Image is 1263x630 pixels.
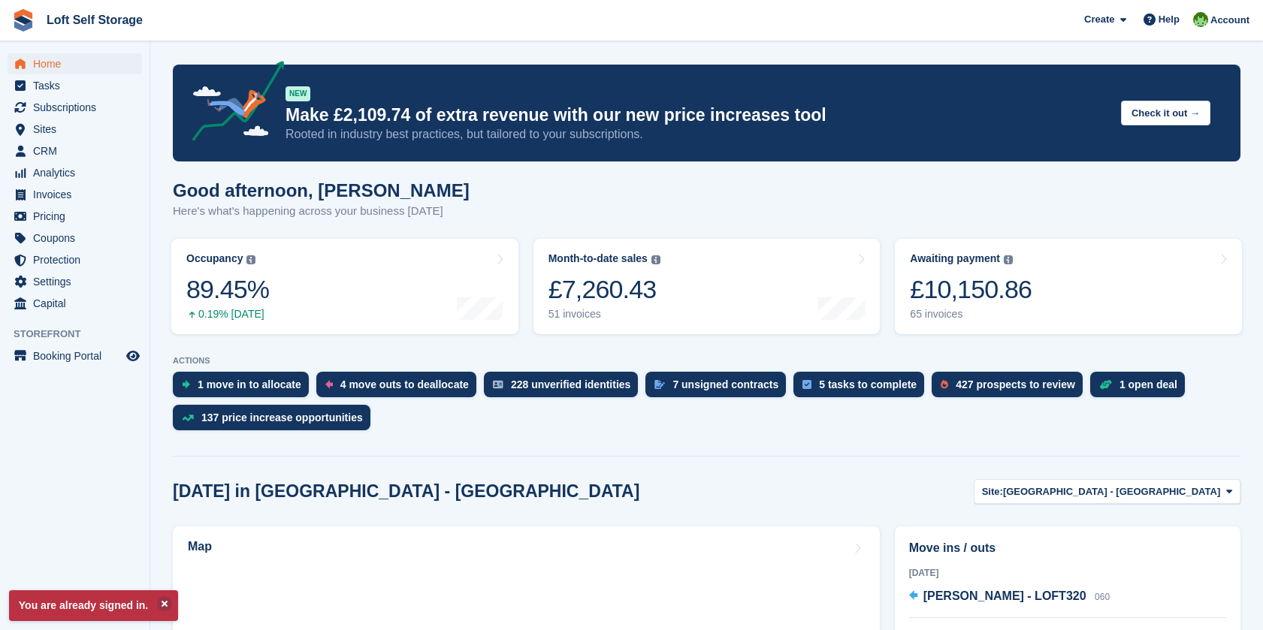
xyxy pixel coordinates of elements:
a: menu [8,140,142,161]
img: icon-info-grey-7440780725fd019a000dd9b08b2336e03edf1995a4989e88bcd33f0948082b44.svg [1004,255,1013,264]
img: icon-info-grey-7440780725fd019a000dd9b08b2336e03edf1995a4989e88bcd33f0948082b44.svg [246,255,255,264]
p: Rooted in industry best practices, but tailored to your subscriptions. [286,126,1109,143]
a: 1 move in to allocate [173,372,316,405]
p: Here's what's happening across your business [DATE] [173,203,470,220]
div: 89.45% [186,274,269,305]
img: task-75834270c22a3079a89374b754ae025e5fb1db73e45f91037f5363f120a921f8.svg [802,380,811,389]
a: menu [8,97,142,118]
a: menu [8,75,142,96]
div: Month-to-date sales [548,252,648,265]
a: Loft Self Storage [41,8,149,32]
div: 65 invoices [910,308,1032,321]
a: 1 open deal [1090,372,1192,405]
img: price_increase_opportunities-93ffe204e8149a01c8c9dc8f82e8f89637d9d84a8eef4429ea346261dce0b2c0.svg [182,414,194,421]
span: Booking Portal [33,345,123,366]
div: £10,150.86 [910,274,1032,305]
a: [PERSON_NAME] - LOFT320 060 [909,587,1110,607]
span: Create [1084,12,1114,27]
div: NEW [286,86,310,101]
p: Make £2,109.74 of extra revenue with our new price increases tool [286,104,1109,126]
button: Check it out → [1121,101,1210,125]
a: menu [8,293,142,314]
a: 7 unsigned contracts [645,372,793,405]
a: Preview store [124,347,142,365]
div: 1 move in to allocate [198,378,301,390]
a: menu [8,345,142,366]
img: verify_identity-adf6edd0f0f0b5bbfe63781bf79b02c33cf7c696d77639b501bdc392416b5a36.svg [493,380,503,389]
a: menu [8,119,142,140]
span: Help [1159,12,1180,27]
img: James Johnson [1193,12,1208,27]
span: Settings [33,271,123,292]
div: 228 unverified identities [511,378,631,390]
span: Coupons [33,228,123,249]
a: menu [8,162,142,183]
div: [DATE] [909,566,1226,580]
div: Awaiting payment [910,252,1000,265]
a: menu [8,249,142,270]
h2: Move ins / outs [909,539,1226,557]
a: Occupancy 89.45% 0.19% [DATE] [171,239,518,334]
p: ACTIONS [173,356,1240,366]
span: Sites [33,119,123,140]
span: Account [1210,13,1249,28]
span: CRM [33,140,123,161]
div: £7,260.43 [548,274,660,305]
a: menu [8,53,142,74]
span: [GEOGRAPHIC_DATA] - [GEOGRAPHIC_DATA] [1003,484,1220,499]
div: 7 unsigned contracts [672,378,778,390]
span: Analytics [33,162,123,183]
a: Month-to-date sales £7,260.43 51 invoices [533,239,881,334]
a: menu [8,184,142,205]
span: Protection [33,249,123,270]
a: 137 price increase opportunities [173,405,378,438]
a: Awaiting payment £10,150.86 65 invoices [895,239,1242,334]
span: Invoices [33,184,123,205]
span: Tasks [33,75,123,96]
img: icon-info-grey-7440780725fd019a000dd9b08b2336e03edf1995a4989e88bcd33f0948082b44.svg [651,255,660,264]
span: Home [33,53,123,74]
a: 228 unverified identities [484,372,646,405]
p: You are already signed in. [9,590,178,621]
span: [PERSON_NAME] - LOFT320 [923,589,1086,602]
a: 427 prospects to review [932,372,1090,405]
a: menu [8,206,142,227]
div: 0.19% [DATE] [186,308,269,321]
a: 5 tasks to complete [793,372,932,405]
img: price-adjustments-announcement-icon-8257ccfd72463d97f412b2fc003d46551f7dbcb40ab6d574587a9cd5c0d94... [180,61,285,146]
div: 5 tasks to complete [819,378,917,390]
img: move_outs_to_deallocate_icon-f764333ba52eb49d3ac5e1228854f67142a1ed5810a6f6cc68b1a99e826820c5.svg [325,380,333,389]
span: 060 [1095,592,1110,602]
div: 51 invoices [548,308,660,321]
div: 427 prospects to review [956,378,1075,390]
span: Subscriptions [33,97,123,118]
div: Occupancy [186,252,243,265]
img: deal-1b604bf984904fb50ccaf53a9ad4b4a5d6e5aea283cecdc64d6e3604feb123c2.svg [1099,379,1112,390]
span: Capital [33,293,123,314]
div: 4 move outs to deallocate [340,378,469,390]
button: Site: [GEOGRAPHIC_DATA] - [GEOGRAPHIC_DATA] [974,479,1240,504]
a: 4 move outs to deallocate [316,372,484,405]
div: 1 open deal [1119,378,1177,390]
div: 137 price increase opportunities [201,411,363,424]
h2: Map [188,540,212,553]
a: menu [8,228,142,249]
span: Site: [982,484,1003,499]
a: menu [8,271,142,292]
img: contract_signature_icon-13c848040528278c33f63329250d36e43548de30e8caae1d1a13099fd9432cc5.svg [654,380,665,389]
h2: [DATE] in [GEOGRAPHIC_DATA] - [GEOGRAPHIC_DATA] [173,481,639,502]
img: move_ins_to_allocate_icon-fdf77a2bb77ea45bf5b3d319d69a93e2d87916cf1d5bf7949dd705db3b84f3ca.svg [182,380,190,389]
h1: Good afternoon, [PERSON_NAME] [173,180,470,200]
span: Pricing [33,206,123,227]
img: stora-icon-8386f47178a22dfd0bd8f6a31ec36ba5ce8667c1dd55bd0f319d3a0aa187defe.svg [12,9,35,32]
span: Storefront [14,327,150,342]
img: prospect-51fa495bee0391a8d652442698ab0144808aea92771e9ea1ae160a38d050c398.svg [941,380,948,389]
